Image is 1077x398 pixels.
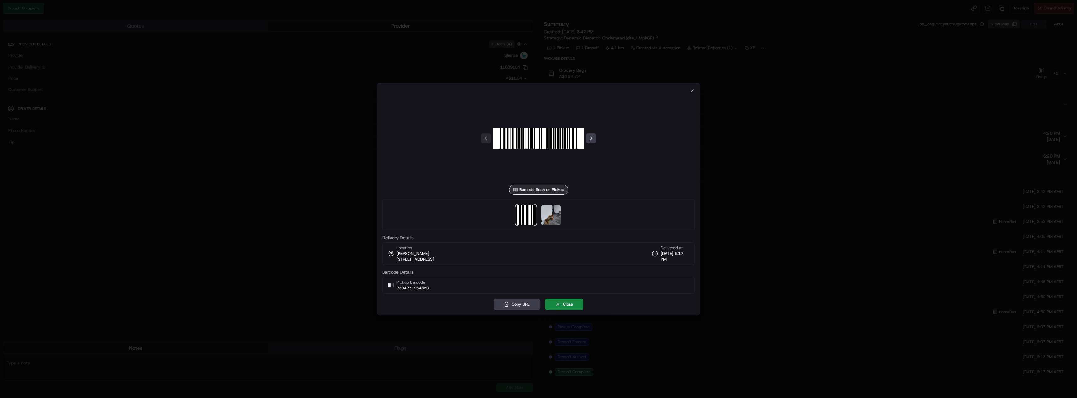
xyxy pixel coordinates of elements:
[661,251,689,262] span: [DATE] 5:17 PM
[396,285,429,291] span: 2694271964350
[541,205,561,225] img: photo_proof_of_delivery image
[396,251,429,256] span: [PERSON_NAME]
[493,93,584,183] img: barcode_scan_on_pickup image
[396,280,429,285] span: Pickup Barcode
[396,245,412,251] span: Location
[509,185,568,195] div: Barcode Scan on Pickup
[661,245,689,251] span: Delivered at
[516,205,536,225] img: barcode_scan_on_pickup image
[494,299,540,310] button: Copy URL
[545,299,583,310] button: Close
[382,235,695,240] label: Delivery Details
[396,256,434,262] span: [STREET_ADDRESS]
[382,270,695,274] label: Barcode Details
